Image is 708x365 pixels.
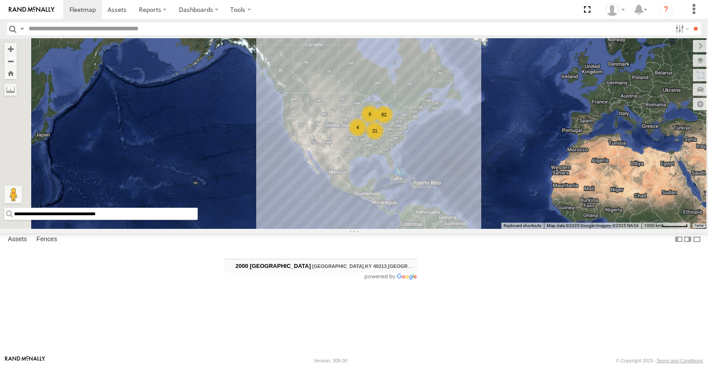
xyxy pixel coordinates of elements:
div: Version: 308.00 [314,358,347,363]
label: Search Query [18,22,25,35]
div: 6 [361,105,379,123]
span: , , [312,264,439,269]
label: Assets [4,234,31,246]
label: Fences [32,234,62,246]
i: ? [659,3,673,17]
label: Search Filter Options [672,22,691,35]
span: Map data ©2025 Google Imagery ©2025 NASA [547,223,639,228]
span: KY [365,264,372,269]
button: Keyboard shortcuts [504,223,541,229]
span: 40213 [373,264,387,269]
button: Drag Pegman onto the map to open Street View [4,186,22,203]
span: 2000 [236,263,248,269]
span: [GEOGRAPHIC_DATA] [250,263,311,269]
img: rand-logo.svg [9,7,54,13]
button: Map Scale: 1000 km per 55 pixels [642,223,690,229]
span: 1000 km [644,223,662,228]
label: Dock Summary Table to the Right [683,233,692,246]
div: 31 [366,122,384,140]
a: Visit our Website [5,356,45,365]
a: Terms (opens in new tab) [695,224,704,227]
a: Terms and Conditions [657,358,703,363]
label: Map Settings [693,98,708,110]
button: Zoom in [4,43,17,55]
div: © Copyright 2025 - [616,358,703,363]
label: Dock Summary Table to the Left [675,233,683,246]
span: [GEOGRAPHIC_DATA] [388,264,440,269]
label: Measure [4,83,17,96]
button: Zoom out [4,55,17,67]
button: Zoom Home [4,67,17,79]
span: [GEOGRAPHIC_DATA] [312,264,364,269]
label: Hide Summary Table [693,233,701,246]
div: 82 [375,106,393,123]
div: Miky Transport [603,3,628,16]
div: 4 [349,119,367,136]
